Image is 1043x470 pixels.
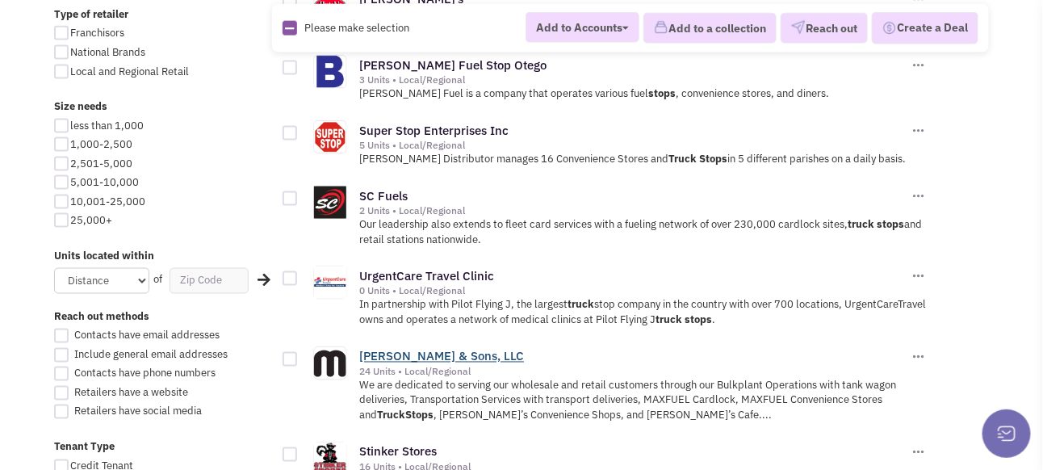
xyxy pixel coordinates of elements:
button: Add to a collection [643,13,777,44]
span: Contacts have email addresses [74,329,220,342]
span: Retailers have social media [74,405,202,418]
label: Type of retailer [54,7,272,23]
p: [PERSON_NAME] Distributor manages 16 Convenience Stores and in 5 different parishes on a daily ba... [359,152,927,167]
p: Our leadership also extends to fleet card services with a fueling network of over 230,000 cardloc... [359,217,927,247]
b: stops [648,86,676,100]
a: UrgentCare Travel Clinic [359,268,494,283]
img: Deal-Dollar.png [882,19,897,37]
b: stops [685,313,712,327]
span: National Brands [70,45,145,59]
div: 5 Units • Local/Regional [359,139,908,152]
p: In partnership with Pilot Flying J, the largest stop company in the country with over 700 locatio... [359,298,927,328]
div: 0 Units • Local/Regional [359,285,908,298]
label: Tenant Type [54,440,272,455]
button: Reach out [781,13,868,44]
label: Units located within [54,249,272,264]
span: Please make selection [304,20,409,34]
span: Local and Regional Retail [70,65,189,78]
span: Include general email addresses [74,348,228,362]
span: of [153,272,162,286]
span: 2,501-5,000 [70,157,132,170]
b: Stops [405,409,434,422]
a: SC Fuels [359,188,408,204]
a: Stinker Stores [359,444,437,460]
img: Rectangle.png [283,21,297,36]
b: truck [848,217,874,231]
span: Franchisors [70,26,124,40]
span: 5,001-10,000 [70,175,139,189]
p: [PERSON_NAME] Fuel is a company that operates various fuel , convenience stores, and diners. [359,86,927,102]
div: 2 Units • Local/Regional [359,204,908,217]
div: 3 Units • Local/Regional [359,73,908,86]
button: Add to Accounts [526,12,639,43]
p: We are dedicated to serving our wholesale and retail customers through our Bulkplant Operations w... [359,379,927,424]
span: Contacts have phone numbers [74,367,216,380]
input: Zip Code [170,268,248,294]
img: icon-collection-lavender.png [654,20,668,35]
b: truck [568,298,594,312]
span: 25,000+ [70,213,112,227]
button: Create a Deal [872,12,978,44]
b: Truck [668,152,697,166]
span: 1,000-2,500 [70,137,132,151]
span: less than 1,000 [70,119,144,132]
img: VectorPaper_Plane.png [791,20,806,35]
b: truck [656,313,682,327]
div: Search Nearby [247,271,268,292]
a: [PERSON_NAME] Fuel Stop Otego [359,57,547,73]
span: 10,001-25,000 [70,195,145,208]
span: Retailers have a website [74,386,188,400]
label: Reach out methods [54,310,272,325]
b: Stops [699,152,727,166]
b: Truck [377,409,405,422]
a: Super Stop Enterprises Inc [359,123,509,138]
a: [PERSON_NAME] & Sons, LLC [359,349,524,364]
label: Size needs [54,99,272,115]
b: stops [877,217,904,231]
div: 24 Units • Local/Regional [359,366,908,379]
